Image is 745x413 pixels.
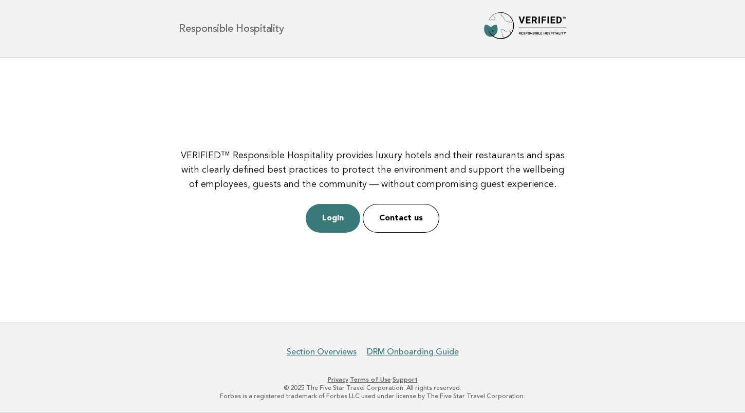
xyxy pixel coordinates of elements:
[363,204,439,233] a: Contact us
[177,148,568,192] p: VERIFIED™ Responsible Hospitality provides luxury hotels and their restaurants and spas with clea...
[58,376,687,384] p: · ·
[306,204,360,233] a: Login
[179,24,284,34] h1: Responsible Hospitality
[287,347,357,357] a: Section Overviews
[350,376,391,383] a: Terms of Use
[58,392,687,400] p: Forbes is a registered trademark of Forbes LLC used under license by The Five Star Travel Corpora...
[393,376,418,383] a: Support
[484,12,566,45] img: Forbes Travel Guide
[328,376,348,383] a: Privacy
[58,384,687,392] p: © 2025 The Five Star Travel Corporation. All rights reserved.
[367,347,459,357] a: DRM Onboarding Guide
